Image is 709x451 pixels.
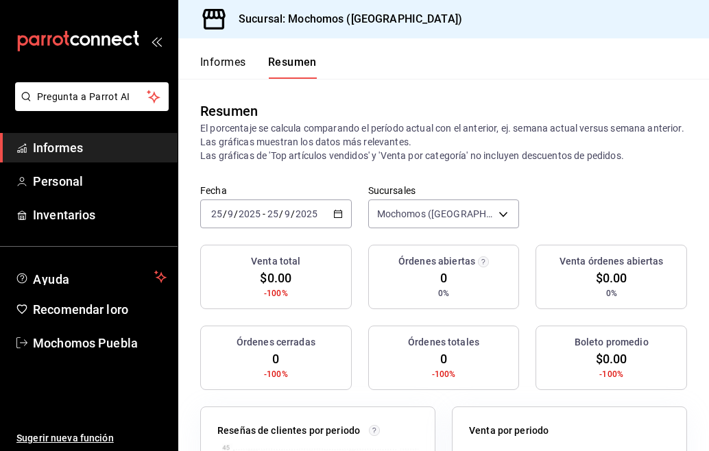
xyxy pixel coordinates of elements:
[15,82,169,111] button: Pregunta a Parrot AI
[211,208,223,219] input: --
[33,302,128,317] font: Recomendar loro
[200,123,684,147] font: El porcentaje se calcula comparando el período actual con el anterior, ej. semana actual versus s...
[234,208,238,219] font: /
[223,208,227,219] font: /
[268,56,317,69] font: Resumen
[260,271,291,285] font: $0.00
[264,289,288,298] font: -100%
[295,208,318,219] input: ----
[408,337,479,348] font: Órdenes totales
[291,208,295,219] font: /
[596,352,627,366] font: $0.00
[37,91,130,102] font: Pregunta a Parrot AI
[440,352,447,366] font: 0
[368,184,416,195] font: Sucursales
[33,208,95,222] font: Inventarios
[432,369,456,379] font: -100%
[33,272,70,287] font: Ayuda
[469,425,549,436] font: Venta por periodo
[237,337,315,348] font: Órdenes cerradas
[267,208,279,219] input: --
[596,271,627,285] font: $0.00
[440,271,447,285] font: 0
[264,369,288,379] font: -100%
[200,184,227,195] font: Fecha
[217,425,360,436] font: Reseñas de clientes por periodo
[200,55,317,79] div: pestañas de navegación
[272,352,279,366] font: 0
[575,337,649,348] font: Boleto promedio
[606,289,617,298] font: 0%
[560,256,664,267] font: Venta órdenes abiertas
[398,256,475,267] font: Órdenes abiertas
[284,208,291,219] input: --
[377,208,529,219] font: Mochomos ([GEOGRAPHIC_DATA])
[16,432,114,443] font: Sugerir nueva función
[33,174,83,188] font: Personal
[33,141,83,155] font: Informes
[151,36,162,47] button: abrir_cajón_menú
[279,208,283,219] font: /
[200,150,624,161] font: Las gráficas de 'Top artículos vendidos' y 'Venta por categoría' no incluyen descuentos de pedidos.
[239,12,462,25] font: Sucursal: Mochomos ([GEOGRAPHIC_DATA])
[238,208,261,219] input: ----
[251,256,300,267] font: Venta total
[200,103,258,119] font: Resumen
[227,208,234,219] input: --
[10,99,169,114] a: Pregunta a Parrot AI
[263,208,265,219] font: -
[200,56,246,69] font: Informes
[33,336,138,350] font: Mochomos Puebla
[438,289,449,298] font: 0%
[599,369,623,379] font: -100%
